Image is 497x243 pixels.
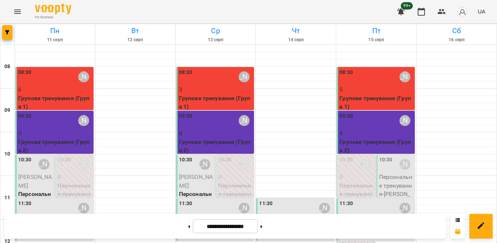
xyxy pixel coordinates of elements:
div: Тетяна Орешко-Кушнір [399,115,410,126]
h6: 10 [4,150,10,158]
label: 09:30 [18,112,32,120]
div: Тетяна Орешко-Кушнір [239,71,250,82]
div: Тетяна Орешко-Кушнір [399,159,410,170]
p: Групове тренування (Група 1) [339,94,413,111]
div: Тетяна Орешко-Кушнір [39,159,49,170]
h6: 11 [4,194,10,202]
p: Групове тренування (Група 1) [179,94,253,111]
p: 5 [18,129,92,138]
label: 10:30 [218,156,232,164]
label: 11:30 [18,200,32,208]
p: Групове тренування (Група 2) [18,138,92,155]
h6: 09 [4,106,10,114]
p: 0 [339,173,374,181]
h6: Сб [418,25,496,36]
label: 10:30 [18,156,32,164]
h6: 15 серп [337,36,415,43]
p: 5 [339,85,413,94]
p: Персональне тренування [18,190,52,216]
div: Тетяна Орешко-Кушнір [239,115,250,126]
span: UA [478,8,485,15]
p: Персональне тренування [179,190,213,216]
p: Групове тренування (Група 1) [18,94,92,111]
p: Групове тренування (Група 2) [339,138,413,155]
p: 4 [339,129,413,138]
label: 10:30 [179,156,192,164]
div: Тетяна Орешко-Кушнір [239,203,250,213]
div: Тетяна Орешко-Кушнір [78,203,89,213]
img: avatar_s.png [457,7,468,17]
h6: 08 [4,63,10,71]
div: Тетяна Орешко-Кушнір [239,159,250,170]
button: Menu [9,3,26,20]
h6: 13 серп [177,36,255,43]
label: 09:30 [179,112,192,120]
p: Персональне тренування ([PERSON_NAME]) [57,181,92,216]
label: 11:30 [339,200,353,208]
label: 11:30 [259,200,273,208]
label: 11:30 [179,200,192,208]
p: Персональне тренування - [PERSON_NAME] [379,173,413,207]
div: Тетяна Орешко-Кушнір [199,159,210,170]
h6: Чт [257,25,335,36]
div: Тетяна Орешко-Кушнір [319,203,330,213]
p: Персональне тренування ([PERSON_NAME]) [218,181,253,216]
span: [PERSON_NAME] [179,173,213,189]
div: Тетяна Орешко-Кушнір [360,159,371,170]
h6: 12 серп [96,36,174,43]
button: UA [475,5,488,18]
p: 6 [18,85,92,94]
div: Тетяна Орешко-Кушнір [399,71,410,82]
label: 08:30 [179,68,192,77]
p: 8 [179,129,253,138]
div: Тетяна Орешко-Кушнір [78,71,89,82]
h6: Пт [337,25,415,36]
p: 0 [218,173,253,181]
div: Тетяна Орешко-Кушнір [78,115,89,126]
span: 99+ [401,2,413,9]
h6: 14 серп [257,36,335,43]
p: Персональне тренування ([PERSON_NAME]) [339,181,374,216]
h6: Пн [16,25,94,36]
p: 0 [57,173,92,181]
span: For Business [35,15,71,20]
label: 10:30 [379,156,393,164]
div: Тетяна Орешко-Кушнір [78,159,89,170]
label: 08:30 [18,68,32,77]
h6: 11 серп [16,36,94,43]
label: 10:30 [339,156,353,164]
label: 08:30 [339,68,353,77]
div: Тетяна Орешко-Кушнір [399,203,410,213]
span: [PERSON_NAME] [18,173,52,189]
p: Групове тренування (Група 2) [179,138,253,155]
h6: Ср [177,25,255,36]
label: 10:30 [57,156,71,164]
img: Voopty Logo [35,4,71,14]
label: 09:30 [339,112,353,120]
h6: Вт [96,25,174,36]
p: 3 [179,85,253,94]
h6: 16 серп [418,36,496,43]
